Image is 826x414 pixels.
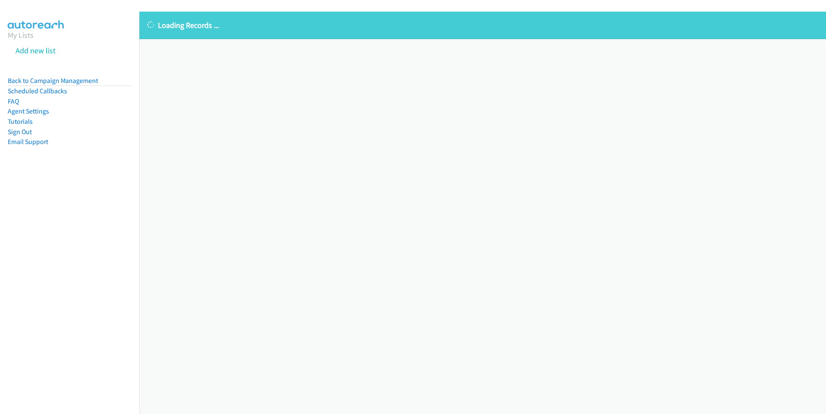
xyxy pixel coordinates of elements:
a: Email Support [8,138,48,146]
a: Scheduled Callbacks [8,87,67,95]
a: Add new list [15,46,55,55]
p: Loading Records ... [147,19,818,31]
a: Back to Campaign Management [8,77,98,85]
a: FAQ [8,97,19,105]
a: Agent Settings [8,107,49,115]
a: My Lists [8,30,34,40]
a: Sign Out [8,128,32,136]
a: Tutorials [8,117,33,126]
